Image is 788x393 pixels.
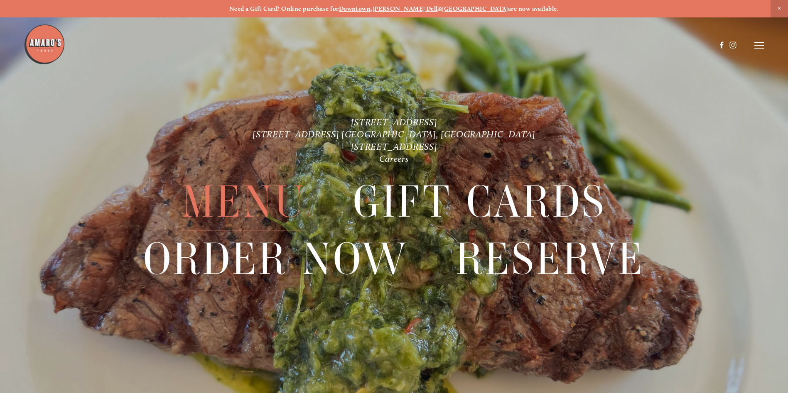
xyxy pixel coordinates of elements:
a: Downtown [339,5,371,12]
a: [STREET_ADDRESS] [351,141,437,152]
a: Gift Cards [353,173,606,230]
a: [STREET_ADDRESS] [GEOGRAPHIC_DATA], [GEOGRAPHIC_DATA] [253,129,535,140]
a: [GEOGRAPHIC_DATA] [442,5,508,12]
a: Careers [379,153,409,164]
a: [PERSON_NAME] Dell [373,5,438,12]
a: Reserve [456,231,645,288]
a: Menu [182,173,306,230]
strong: are now available. [508,5,559,12]
strong: & [438,5,442,12]
strong: Need a Gift Card? Online purchase for [229,5,339,12]
a: [STREET_ADDRESS] [351,117,437,128]
a: Order Now [143,231,408,288]
strong: , [371,5,372,12]
img: Amaro's Table [24,24,65,65]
